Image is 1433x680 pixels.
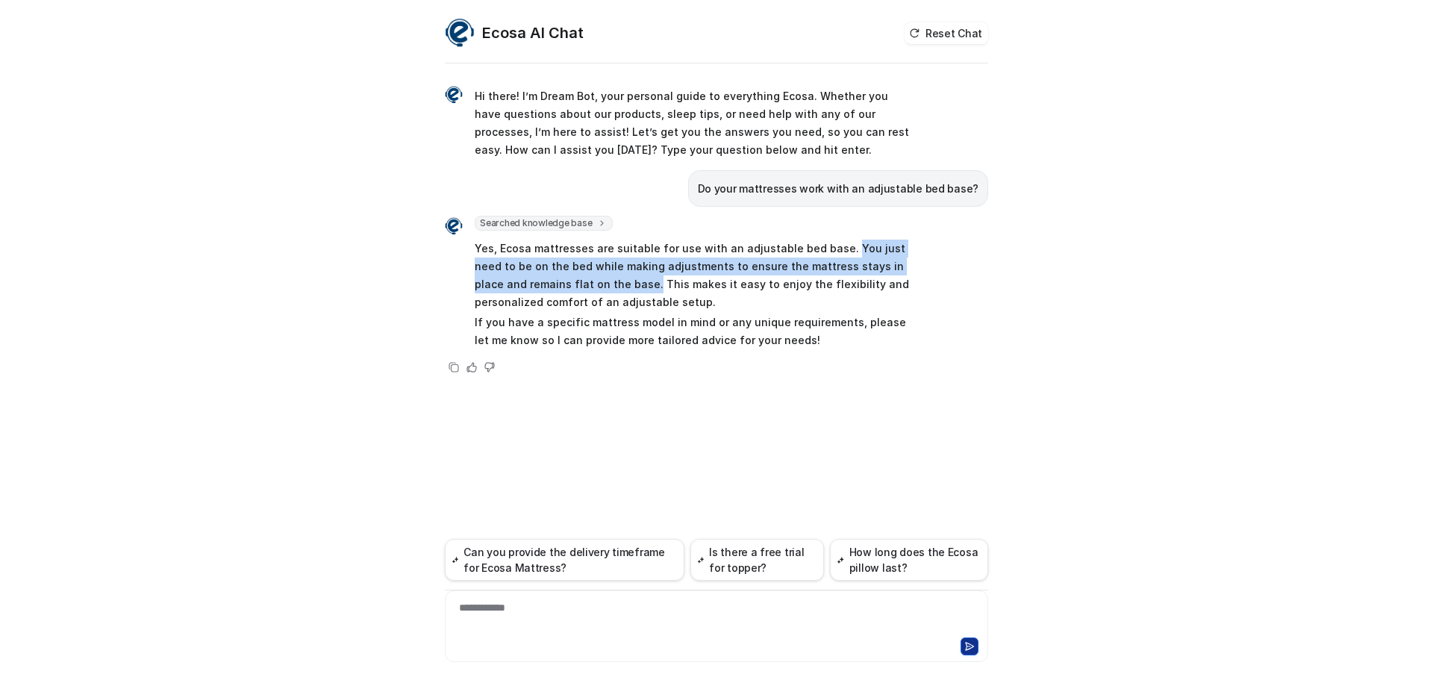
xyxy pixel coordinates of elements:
[690,539,824,581] button: Is there a free trial for topper?
[445,539,684,581] button: Can you provide the delivery timeframe for Ecosa Mattress?
[475,240,911,311] p: Yes, Ecosa mattresses are suitable for use with an adjustable bed base. You just need to be on th...
[445,18,475,48] img: Widget
[475,87,911,159] p: Hi there! I’m Dream Bot, your personal guide to everything Ecosa. Whether you have questions abou...
[445,86,463,104] img: Widget
[905,22,988,44] button: Reset Chat
[698,180,978,198] p: Do your mattresses work with an adjustable bed base?
[482,22,584,43] h2: Ecosa AI Chat
[475,216,613,231] span: Searched knowledge base
[830,539,988,581] button: How long does the Ecosa pillow last?
[475,314,911,349] p: If you have a specific mattress model in mind or any unique requirements, please let me know so I...
[445,217,463,235] img: Widget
